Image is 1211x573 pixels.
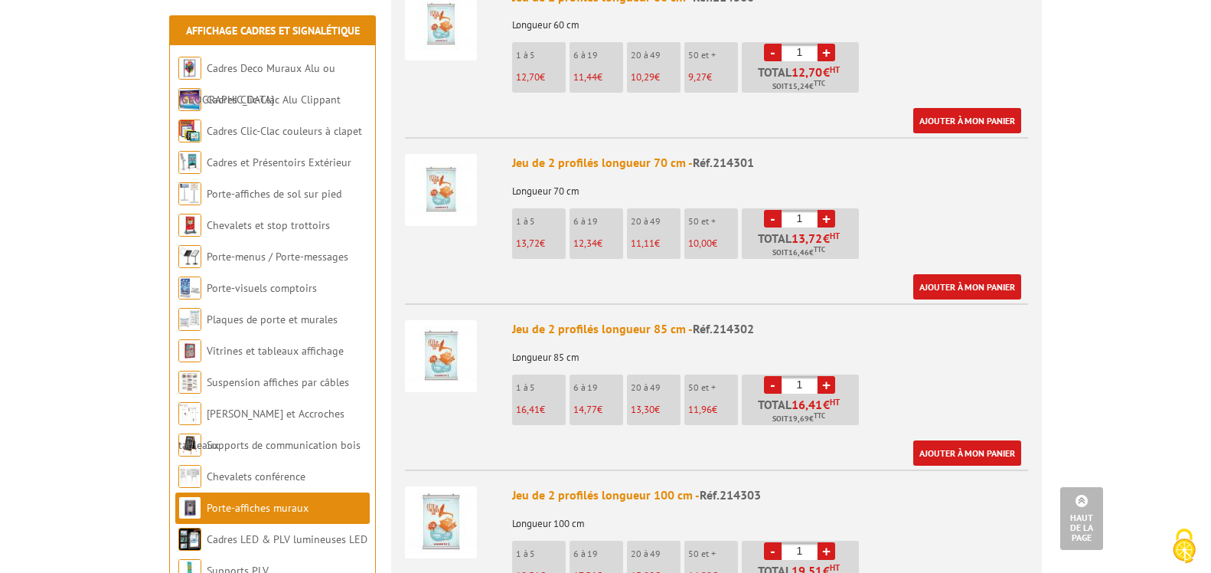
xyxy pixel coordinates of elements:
[178,151,201,174] img: Cadres et Présentoirs Extérieur
[746,66,859,93] p: Total
[573,72,623,83] p: €
[512,175,1028,197] p: Longueur 70 cm
[746,232,859,259] p: Total
[405,154,477,226] img: Jeu de 2 profilés longueur 70 cm
[516,50,566,61] p: 1 à 5
[631,72,681,83] p: €
[178,57,201,80] img: Cadres Deco Muraux Alu ou Bois
[512,342,1028,363] p: Longueur 85 cm
[772,80,825,93] span: Soit €
[207,532,367,546] a: Cadres LED & PLV lumineuses LED
[764,210,782,228] a: -
[186,24,360,38] a: Affichage Cadres et Signalétique
[207,281,317,295] a: Porte-visuels comptoirs
[516,72,566,83] p: €
[178,308,201,331] img: Plaques de porte et murales
[688,382,738,393] p: 50 et +
[207,218,330,232] a: Chevalets et stop trottoirs
[178,245,201,268] img: Porte-menus / Porte-messages
[178,465,201,488] img: Chevalets conférence
[178,214,201,237] img: Chevalets et stop trottoirs
[814,411,825,420] sup: TTC
[573,238,623,249] p: €
[573,216,623,227] p: 6 à 19
[516,404,566,415] p: €
[178,528,201,551] img: Cadres LED & PLV lumineuses LED
[573,50,623,61] p: 6 à 19
[688,403,712,416] span: 11,96
[516,548,566,559] p: 1 à 5
[207,124,362,138] a: Cadres Clic-Clac couleurs à clapet
[207,501,308,515] a: Porte-affiches muraux
[573,548,623,559] p: 6 à 19
[631,70,654,83] span: 10,29
[814,245,825,254] sup: TTC
[516,237,540,250] span: 13,72
[207,438,361,452] a: Supports de communication bois
[573,237,597,250] span: 12,34
[178,407,344,452] a: [PERSON_NAME] et Accroches tableaux
[1157,521,1211,573] button: Cookies (fenêtre modale)
[516,403,540,416] span: 16,41
[830,562,840,573] sup: HT
[913,440,1021,466] a: Ajouter à mon panier
[516,216,566,227] p: 1 à 5
[693,155,754,170] span: Réf.214301
[818,44,835,61] a: +
[512,320,1028,338] div: Jeu de 2 profilés longueur 85 cm -
[913,108,1021,133] a: Ajouter à mon panier
[792,398,823,411] span: 16,41
[207,470,305,483] a: Chevalets conférence
[573,382,623,393] p: 6 à 19
[1165,527,1203,565] img: Cookies (fenêtre modale)
[207,375,349,389] a: Suspension affiches par câbles
[823,232,830,244] span: €
[688,72,738,83] p: €
[693,321,754,336] span: Réf.214302
[792,66,823,78] span: 12,70
[764,542,782,560] a: -
[631,50,681,61] p: 20 à 49
[818,542,835,560] a: +
[207,313,338,326] a: Plaques de porte et murales
[764,44,782,61] a: -
[700,487,761,503] span: Réf.214303
[516,70,540,83] span: 12,70
[516,382,566,393] p: 1 à 5
[178,371,201,394] img: Suspension affiches par câbles
[405,320,477,392] img: Jeu de 2 profilés longueur 85 cm
[688,237,712,250] span: 10,00
[207,93,341,106] a: Cadres Clic-Clac Alu Clippant
[823,66,830,78] span: €
[631,382,681,393] p: 20 à 49
[207,156,351,169] a: Cadres et Présentoirs Extérieur
[405,486,477,558] img: Jeu de 2 profilés longueur 100 cm
[573,403,597,416] span: 14,77
[207,187,341,201] a: Porte-affiches de sol sur pied
[818,376,835,394] a: +
[631,216,681,227] p: 20 à 49
[178,402,201,425] img: Cimaises et Accroches tableaux
[512,9,1028,31] p: Longueur 60 cm
[178,182,201,205] img: Porte-affiches de sol sur pied
[688,548,738,559] p: 50 et +
[772,247,825,259] span: Soit €
[913,274,1021,300] a: Ajouter à mon panier
[573,404,623,415] p: €
[631,548,681,559] p: 20 à 49
[688,216,738,227] p: 50 et +
[178,61,335,106] a: Cadres Deco Muraux Alu ou [GEOGRAPHIC_DATA]
[688,70,707,83] span: 9,27
[830,64,840,75] sup: HT
[788,80,809,93] span: 15,24
[207,250,348,264] a: Porte-menus / Porte-messages
[1060,487,1103,550] a: Haut de la page
[178,496,201,519] img: Porte-affiches muraux
[631,403,654,416] span: 13,30
[688,404,738,415] p: €
[178,120,201,142] img: Cadres Clic-Clac couleurs à clapet
[788,247,809,259] span: 16,46
[512,154,1028,172] div: Jeu de 2 profilés longueur 70 cm -
[788,413,809,425] span: 19,69
[792,232,823,244] span: 13,72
